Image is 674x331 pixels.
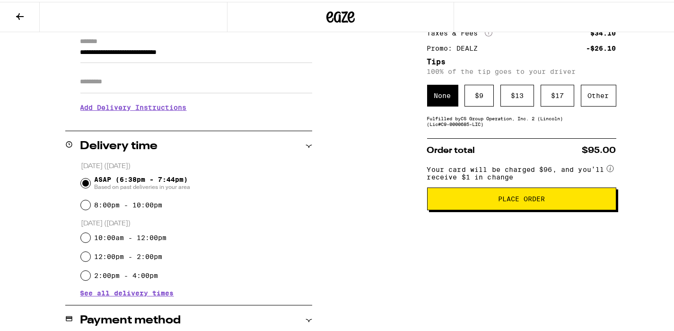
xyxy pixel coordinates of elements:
[81,217,312,226] p: [DATE] ([DATE])
[94,251,162,259] label: 12:00pm - 2:00pm
[498,194,545,200] span: Place Order
[427,66,616,73] p: 100% of the tip goes to your driver
[94,181,190,189] span: Based on past deliveries in your area
[80,313,181,324] h2: Payment method
[427,161,605,179] span: Your card will be charged $96, and you’ll receive $1 in change
[464,83,494,105] div: $ 9
[427,83,458,105] div: None
[80,139,158,150] h2: Delivery time
[6,7,68,14] span: Hi. Need any help?
[94,232,166,240] label: 10:00am - 12:00pm
[94,199,162,207] label: 8:00pm - 10:00pm
[427,27,492,36] div: Taxes & Fees
[80,95,312,116] h3: Add Delivery Instructions
[427,56,616,64] h5: Tips
[591,28,616,35] div: $34.10
[586,43,616,50] div: -$26.10
[427,186,616,208] button: Place Order
[81,160,312,169] p: [DATE] ([DATE])
[581,83,616,105] div: Other
[94,270,158,277] label: 2:00pm - 4:00pm
[541,83,574,105] div: $ 17
[427,43,485,50] div: Promo: DEALZ
[80,116,312,124] p: We'll contact you at [PHONE_NUMBER] when we arrive
[500,83,534,105] div: $ 13
[80,288,174,295] button: See all delivery times
[427,144,475,153] span: Order total
[94,174,190,189] span: ASAP (6:38pm - 7:44pm)
[427,114,616,125] div: Fulfilled by CS Group Operation, Inc. 2 (Lincoln) (Lic# C9-0000685-LIC )
[582,144,616,153] span: $95.00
